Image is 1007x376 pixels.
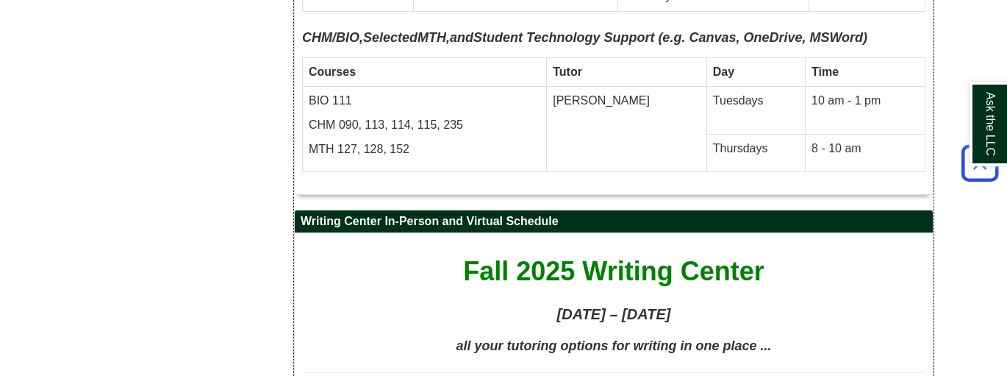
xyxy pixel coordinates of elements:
[557,306,671,322] strong: [DATE] – [DATE]
[450,30,473,45] b: and
[811,93,919,110] p: 10 am - 1 pm
[363,30,409,45] strong: Selecte
[956,153,1003,173] a: Back to Top
[456,338,771,353] span: all your tutoring options for writing in one place ...
[418,30,450,45] b: MTH,
[309,117,540,134] p: CHM 090, 113, 114, 115, 235
[806,134,925,171] td: 8 - 10 am
[473,30,867,45] strong: Student Technology Support (e.g. Canvas, OneDrive, MSWord)
[553,65,582,78] strong: Tutor
[309,65,356,78] strong: Courses
[713,65,734,78] strong: Day
[302,30,363,45] b: CHM/BIO,
[409,30,418,45] strong: d
[547,87,707,172] td: [PERSON_NAME]
[706,134,805,171] td: Thursdays
[309,93,540,110] p: BIO 111
[811,65,839,78] strong: Time
[463,256,764,286] span: Fall 2025 Writing Center
[713,93,799,110] p: Tuesdays
[309,141,540,158] p: MTH 127, 128, 152
[295,210,933,233] h2: Writing Center In-Person and Virtual Schedule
